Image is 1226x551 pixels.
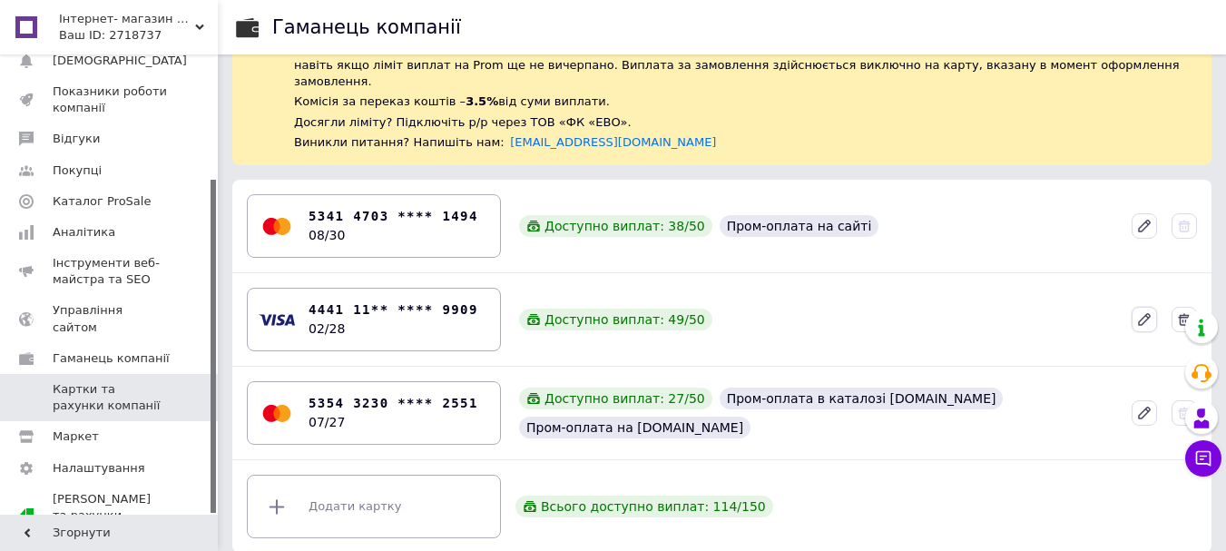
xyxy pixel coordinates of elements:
[53,224,115,241] span: Аналітика
[53,162,102,179] span: Покупці
[259,479,489,534] div: Додати картку
[720,388,1004,409] div: Пром-оплата в каталозі [DOMAIN_NAME]
[59,27,218,44] div: Ваш ID: 2718737
[519,215,712,237] div: Доступно виплат: 38 / 50
[272,18,461,37] div: Гаманець компанії
[309,228,345,242] time: 08/30
[294,114,1197,131] div: Досягли ліміту? Підключіть р/р через ТОВ «ФК «ЕВО».
[53,350,170,367] span: Гаманець компанії
[53,460,145,477] span: Налаштування
[53,131,100,147] span: Відгуки
[515,496,773,517] div: Всього доступно виплат: 114 / 150
[294,93,1197,111] div: Комісія за переказ коштів – від суми виплати.
[53,381,168,414] span: Картки та рахунки компанії
[519,417,750,438] div: Пром-оплата на [DOMAIN_NAME]
[53,302,168,335] span: Управління сайтом
[53,84,168,116] span: Показники роботи компанії
[1185,440,1221,477] button: Чат з покупцем
[294,24,1197,91] div: Якщо ви підключаєте банківську карту, Пром-оплата працюватиме як переказ з картки на картку. Ви м...
[466,94,498,108] span: 3.5%
[720,215,879,237] div: Пром-оплата на сайті
[53,193,151,210] span: Каталог ProSale
[519,388,712,409] div: Доступно виплат: 27 / 50
[510,135,716,149] a: [EMAIL_ADDRESS][DOMAIN_NAME]
[294,134,1197,151] div: Виникли питання? Напишіть нам:
[59,11,195,27] span: Інтернет- магазин дитячого одягу Odejdaopt.in.ua -- "ФутболкаShop"
[53,491,168,541] span: [PERSON_NAME] та рахунки
[53,53,187,69] span: [DEMOGRAPHIC_DATA]
[53,428,99,445] span: Маркет
[309,415,345,429] time: 07/27
[309,321,345,336] time: 02/28
[53,255,168,288] span: Інструменти веб-майстра та SEO
[519,309,712,330] div: Доступно виплат: 49 / 50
